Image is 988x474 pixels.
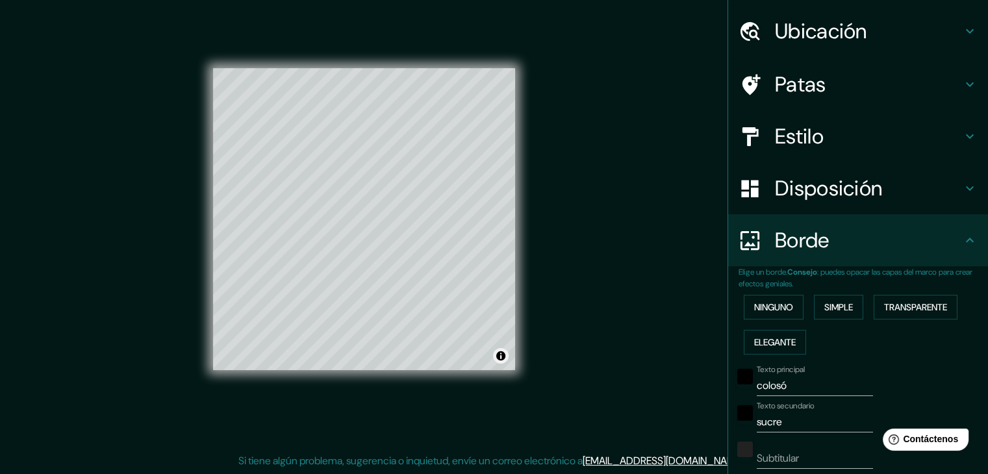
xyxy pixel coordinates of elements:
font: Simple [824,301,853,313]
font: Patas [775,71,826,98]
button: Activar o desactivar atribución [493,348,509,364]
button: Transparente [874,295,957,319]
font: Texto principal [757,364,805,375]
button: color-222222 [737,442,753,457]
font: Elige un borde. [739,267,787,277]
a: [EMAIL_ADDRESS][DOMAIN_NAME] [583,454,743,468]
button: negro [737,369,753,384]
button: negro [737,405,753,421]
div: Disposición [728,162,988,214]
font: Elegante [754,336,796,348]
font: Ubicación [775,18,867,45]
font: : puedes opacar las capas del marco para crear efectos geniales. [739,267,972,289]
font: Borde [775,227,830,254]
font: Consejo [787,267,817,277]
font: Estilo [775,123,824,150]
div: Borde [728,214,988,266]
font: Transparente [884,301,947,313]
font: Si tiene algún problema, sugerencia o inquietud, envíe un correo electrónico a [238,454,583,468]
button: Ninguno [744,295,804,319]
div: Estilo [728,110,988,162]
div: Ubicación [728,5,988,57]
button: Elegante [744,330,806,355]
iframe: Lanzador de widgets de ayuda [872,423,974,460]
div: Patas [728,58,988,110]
button: Simple [814,295,863,319]
font: Texto secundario [757,401,815,411]
font: Ninguno [754,301,793,313]
font: Disposición [775,175,882,202]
